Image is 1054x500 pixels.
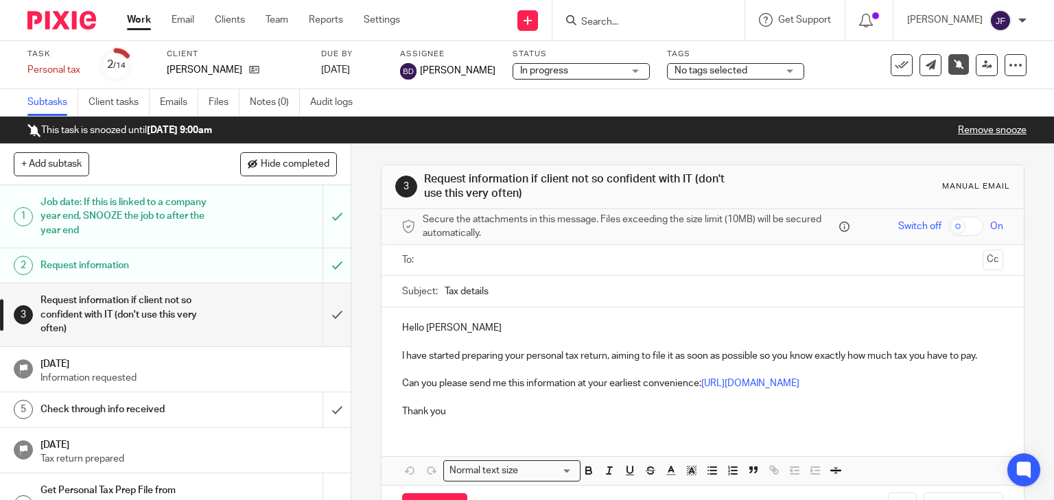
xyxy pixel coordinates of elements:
[40,192,220,241] h1: Job date: If this is linked to a company year end, SNOOZE the job to after the year end
[942,181,1010,192] div: Manual email
[907,13,983,27] p: [PERSON_NAME]
[40,371,337,385] p: Information requested
[14,400,33,419] div: 5
[983,250,1003,270] button: Cc
[266,13,288,27] a: Team
[167,49,304,60] label: Client
[27,123,212,137] p: This task is snoozed until
[310,89,363,116] a: Audit logs
[402,349,1004,363] p: I have started preparing your personal tax return, aiming to file it as soon as possible so you k...
[40,290,220,339] h1: Request information if client not so confident with IT (don't use this very often)
[667,49,804,60] label: Tags
[261,159,329,170] span: Hide completed
[523,464,572,478] input: Search for option
[160,89,198,116] a: Emails
[215,13,245,27] a: Clients
[402,253,417,267] label: To:
[147,126,212,135] b: [DATE] 9:00am
[402,405,1004,418] p: Thank you
[520,66,568,75] span: In progress
[321,65,350,75] span: [DATE]
[400,63,417,80] img: svg%3E
[27,63,82,77] div: Personal tax
[400,49,495,60] label: Assignee
[107,57,126,73] div: 2
[40,399,220,420] h1: Check through info received
[990,219,1003,233] span: On
[40,255,220,276] h1: Request information
[40,452,337,466] p: Tax return prepared
[172,13,194,27] a: Email
[420,64,495,78] span: [PERSON_NAME]
[127,13,151,27] a: Work
[580,16,703,29] input: Search
[14,256,33,275] div: 2
[40,354,337,371] h1: [DATE]
[778,15,831,25] span: Get Support
[402,377,1004,390] p: Can you please send me this information at your earliest convenience:
[14,305,33,324] div: 3
[989,10,1011,32] img: svg%3E
[958,126,1027,135] a: Remove snooze
[14,207,33,226] div: 1
[423,213,836,241] span: Secure the attachments in this message. Files exceeding the size limit (10MB) will be secured aut...
[402,321,1004,335] p: Hello [PERSON_NAME]
[240,152,337,176] button: Hide completed
[402,285,438,298] label: Subject:
[701,379,799,388] a: [URL][DOMAIN_NAME]
[395,176,417,198] div: 3
[364,13,400,27] a: Settings
[513,49,650,60] label: Status
[250,89,300,116] a: Notes (0)
[447,464,522,478] span: Normal text size
[89,89,150,116] a: Client tasks
[309,13,343,27] a: Reports
[167,63,242,77] p: [PERSON_NAME]
[14,152,89,176] button: + Add subtask
[209,89,239,116] a: Files
[443,460,581,481] div: Search for option
[27,11,96,29] img: Pixie
[675,66,747,75] span: No tags selected
[898,219,941,233] span: Switch off
[424,172,731,202] h1: Request information if client not so confident with IT (don't use this very often)
[113,62,126,69] small: /14
[27,49,82,60] label: Task
[321,49,383,60] label: Due by
[40,435,337,452] h1: [DATE]
[27,89,78,116] a: Subtasks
